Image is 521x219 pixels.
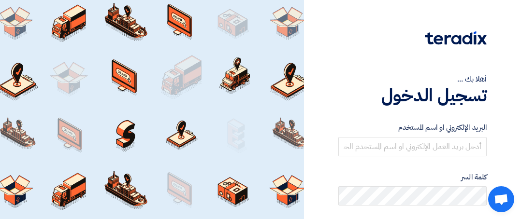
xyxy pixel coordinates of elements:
[338,85,487,106] h1: تسجيل الدخول
[425,31,487,45] img: Teradix logo
[338,73,487,85] div: أهلا بك ...
[338,122,487,133] label: البريد الإلكتروني او اسم المستخدم
[488,186,514,212] div: Open chat
[338,137,487,156] input: أدخل بريد العمل الإلكتروني او اسم المستخدم الخاص بك ...
[338,172,487,183] label: كلمة السر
